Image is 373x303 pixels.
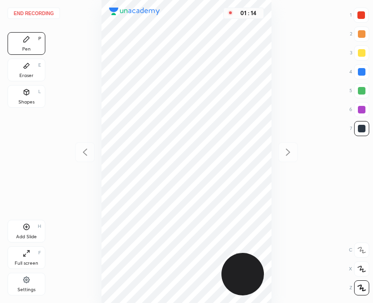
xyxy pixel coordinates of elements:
div: H [38,224,41,229]
div: X [349,261,369,277]
div: 5 [349,83,369,98]
div: 7 [350,121,369,136]
div: 2 [350,26,369,42]
div: Pen [22,47,31,52]
div: Settings [17,287,35,292]
div: Full screen [15,261,38,266]
div: 01 : 14 [237,10,260,17]
div: Z [349,280,369,295]
div: F [38,251,41,255]
div: Eraser [19,73,34,78]
img: logo.38c385cc.svg [109,8,160,15]
div: Shapes [18,100,34,104]
div: 3 [350,45,369,61]
button: End recording [8,8,60,19]
div: C [349,242,369,258]
div: P [38,36,41,41]
div: 6 [349,102,369,117]
div: E [38,63,41,68]
div: 4 [349,64,369,79]
div: Add Slide [16,234,37,239]
div: L [38,89,41,94]
div: 1 [350,8,369,23]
